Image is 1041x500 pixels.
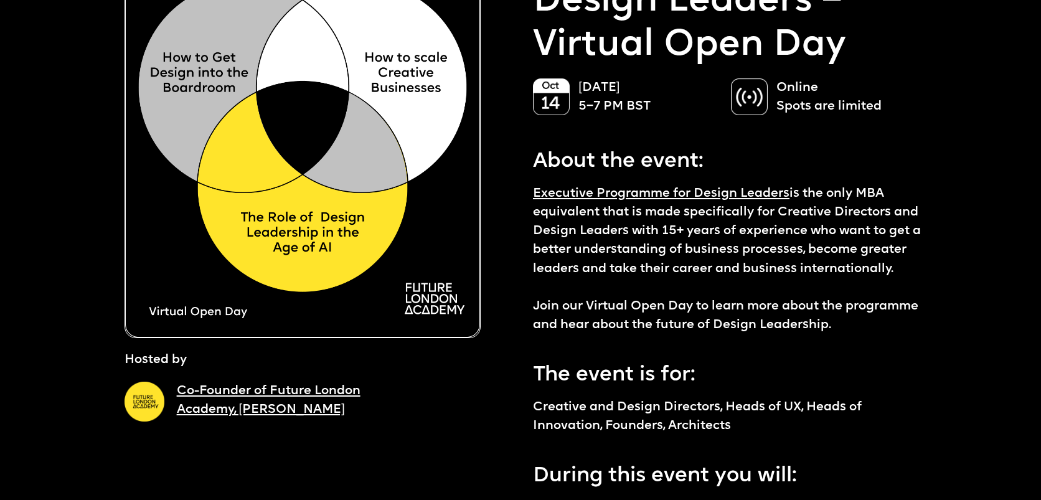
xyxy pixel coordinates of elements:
[125,382,164,422] img: A yellow circle with Future London Academy logo
[776,78,916,116] p: Online Spots are limited
[125,351,187,369] p: Hosted by
[177,385,360,416] a: Co-Founder of Future London Academy, [PERSON_NAME]
[533,184,929,334] p: is the only MBA equivalent that is made specifically for Creative Directors and Design Leaders wi...
[533,353,929,391] p: The event is for:
[533,139,929,177] p: About the event:
[533,454,929,492] p: During this event you will:
[533,187,789,200] a: Executive Programme for Design Leaders
[533,398,929,435] p: Creative and Design Directors, Heads of UX, Heads of Innovation, Founders, Architects
[578,78,718,116] p: [DATE] 5–7 PM BST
